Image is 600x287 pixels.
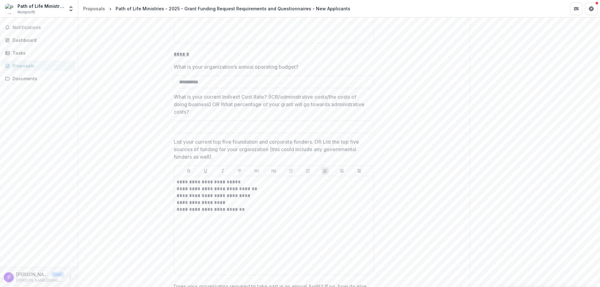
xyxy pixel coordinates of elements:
button: Open entity switcher [67,2,75,15]
div: Path of Life Ministries [17,3,64,9]
div: Path of Life Ministries - 2025 - Grant Funding Request Requirements and Questionnaires - New Appl... [116,5,350,12]
div: Proposals [83,5,105,12]
p: List your current top five foundation and corporate funders. OR List the top five sources of fund... [174,138,370,161]
button: Ordered List [304,167,312,175]
button: Strike [236,167,243,175]
button: Align Left [321,167,329,175]
button: Underline [202,167,209,175]
a: Dashboard [2,35,75,45]
a: Proposals [2,61,75,71]
button: Italicize [219,167,227,175]
a: Proposals [81,4,107,13]
img: Path of Life Ministries [5,4,15,14]
button: Align Center [338,167,346,175]
div: Tasks [12,50,70,56]
button: More [67,274,74,281]
button: Notifications [2,22,75,32]
div: Documents [12,75,70,82]
button: Heading 2 [270,167,277,175]
p: [PERSON_NAME][EMAIL_ADDRESS][DOMAIN_NAME] [16,278,64,283]
div: Dashboard [12,37,70,43]
p: What is your organization’s annual operating budget? [174,63,298,71]
div: Chris [7,275,10,279]
button: Bullet List [287,167,295,175]
div: Proposals [12,62,70,69]
p: User [51,272,64,277]
a: Tasks [2,48,75,58]
button: Heading 1 [253,167,261,175]
button: Bold [185,167,192,175]
nav: breadcrumb [81,4,353,13]
p: [PERSON_NAME] [16,271,49,278]
button: Align Right [355,167,363,175]
span: Notifications [12,25,73,30]
button: Partners [570,2,582,15]
p: What is your current Indirect Cost Rate? (ICR/administrative costs/the costs of doing business) O... [174,93,370,116]
a: Documents [2,73,75,84]
button: Get Help [585,2,597,15]
span: Nonprofit [17,9,35,15]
